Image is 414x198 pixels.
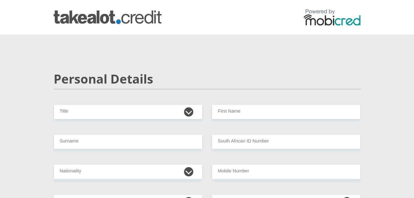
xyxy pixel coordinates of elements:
input: ID Number [212,134,361,149]
input: First Name [212,104,361,119]
img: powered by mobicred logo [304,9,361,26]
input: Surname [54,134,203,149]
input: Contact Number [212,164,361,179]
h2: Personal Details [54,72,361,86]
img: takealot_credit logo [54,10,162,24]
